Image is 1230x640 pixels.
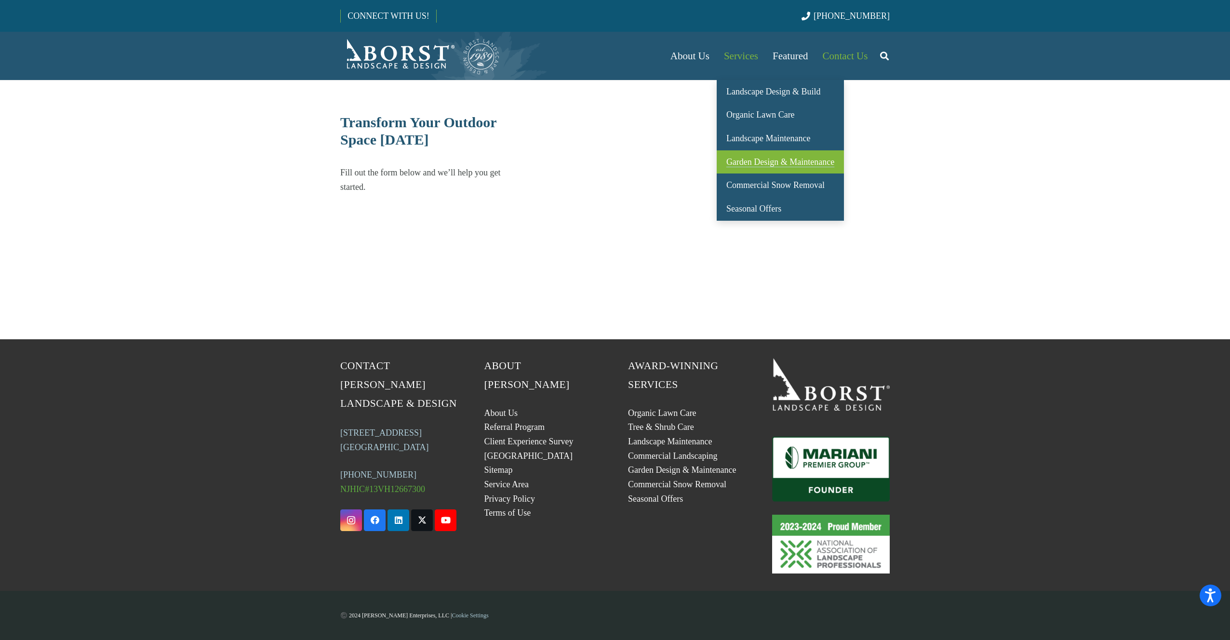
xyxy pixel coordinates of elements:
[726,87,820,96] span: Landscape Design & Build
[452,612,488,619] a: Cookie Settings
[670,50,709,62] span: About Us
[717,197,844,221] a: Seasonal Offers
[340,509,362,531] a: Instagram
[484,494,535,504] a: Privacy Policy
[628,408,696,418] a: Organic Lawn Care
[726,133,810,143] span: Landscape Maintenance
[726,157,834,167] span: Garden Design & Maintenance
[628,437,712,446] a: Landscape Maintenance
[663,32,717,80] a: About Us
[484,451,573,461] a: [GEOGRAPHIC_DATA]
[340,470,416,480] a: [PHONE_NUMBER]
[628,422,694,432] a: Tree & Shrub Care
[484,437,574,446] a: Client Experience Survey
[765,32,815,80] a: Featured
[717,173,844,197] a: Commercial Snow Removal
[340,608,890,623] p: ©️️️ 2024 [PERSON_NAME] Enterprises, LLC |
[772,437,890,501] a: Mariani_Badge_Full_Founder
[435,509,456,531] a: YouTube
[802,11,890,21] a: [PHONE_NUMBER]
[628,451,717,461] a: Commercial Landscaping
[341,4,436,27] a: CONNECT WITH US!
[484,408,518,418] a: About Us
[411,509,433,531] a: X
[388,509,409,531] a: LinkedIn
[484,360,570,390] span: About [PERSON_NAME]
[340,165,520,194] p: Fill out the form below and we’ll help you get started.
[717,32,765,80] a: Services
[717,80,844,104] a: Landscape Design & Build
[628,465,736,475] a: Garden Design & Maintenance
[814,11,890,21] span: [PHONE_NUMBER]
[484,422,545,432] a: Referral Program
[726,180,825,190] span: Commercial Snow Removal
[816,32,875,80] a: Contact Us
[724,50,758,62] span: Services
[773,50,808,62] span: Featured
[772,515,890,573] a: 23-24_Proud_Member_logo
[340,428,429,452] a: [STREET_ADDRESS][GEOGRAPHIC_DATA]
[717,104,844,127] a: Organic Lawn Care
[717,150,844,174] a: Garden Design & Maintenance
[340,37,500,75] a: Borst-Logo
[484,480,529,489] a: Service Area
[340,114,496,147] span: Transform Your Outdoor Space [DATE]
[823,50,868,62] span: Contact Us
[484,508,531,518] a: Terms of Use
[364,509,386,531] a: Facebook
[628,480,726,489] a: Commercial Snow Removal
[772,357,890,411] a: 19BorstLandscape_Logo_W
[726,204,781,213] span: Seasonal Offers
[717,127,844,150] a: Landscape Maintenance
[628,360,718,390] span: Award-Winning Services
[726,110,795,120] span: Organic Lawn Care
[340,484,425,494] span: NJHIC#13VH12667300
[875,44,894,68] a: Search
[628,494,683,504] a: Seasonal Offers
[484,465,513,475] a: Sitemap
[340,360,457,409] span: Contact [PERSON_NAME] Landscape & Design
